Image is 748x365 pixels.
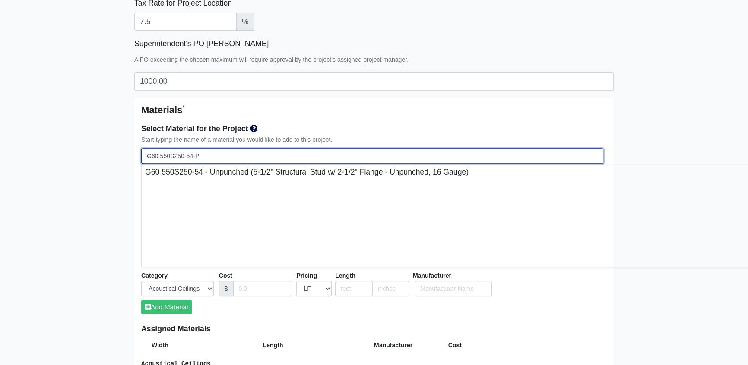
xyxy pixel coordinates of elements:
input: Cost [233,281,292,297]
div: Start typing the name of a material you would like to add to this project. [141,135,607,145]
button: Add Material [141,300,192,314]
input: feet [335,281,372,297]
strong: Width [152,342,168,349]
strong: Pricing [296,272,317,279]
strong: Length [335,272,355,279]
input: Search [141,148,603,164]
input: inches [372,281,409,297]
h6: Assigned Materials [141,324,607,333]
strong: Length [263,342,283,349]
span: % [236,13,254,31]
strong: Cost [448,342,462,349]
strong: Manufacturer [374,342,412,349]
h5: Materials [141,105,607,116]
strong: Category [141,272,168,279]
div: $ [219,281,234,297]
strong: Manufacturer [413,272,451,279]
label: Superintendent's PO [PERSON_NAME] [134,38,269,50]
input: Search [415,281,492,297]
small: A PO exceeding the chosen maximum will require approval by the project's assigned project manager. [134,56,409,63]
strong: Cost [219,272,232,279]
strong: Select Material for the Project [141,124,248,133]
